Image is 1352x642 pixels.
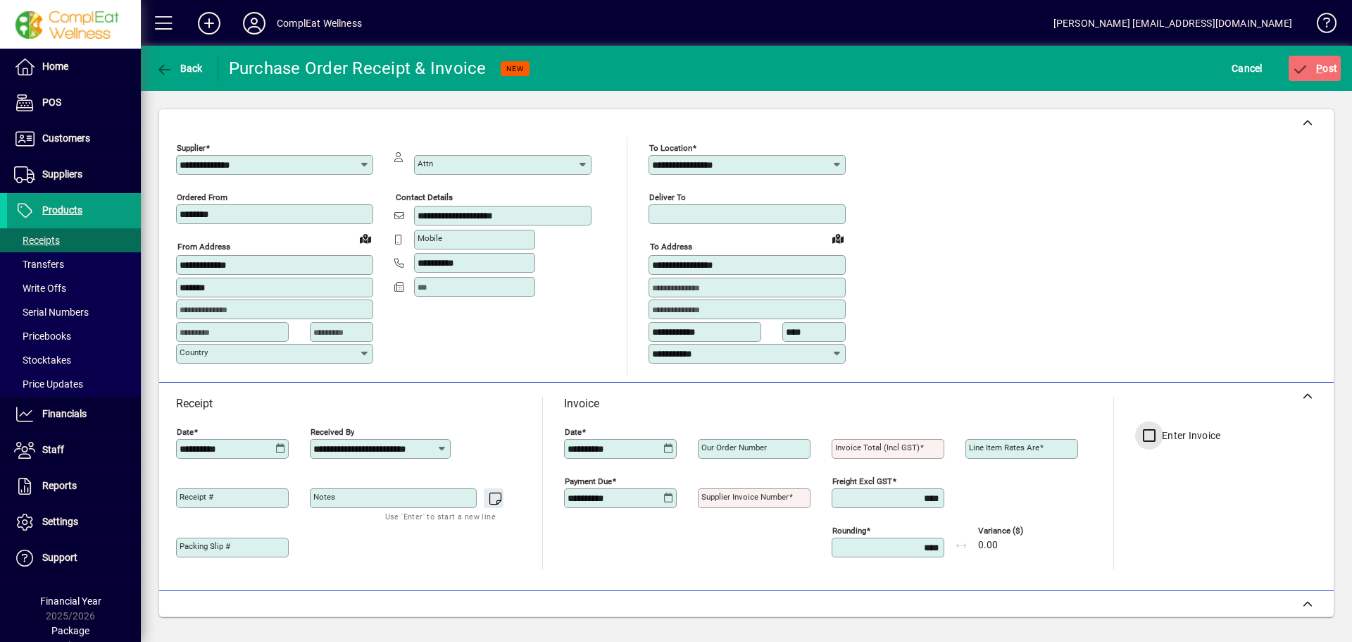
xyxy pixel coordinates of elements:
span: ost [1292,63,1338,74]
a: View on map [827,227,849,249]
mat-label: Packing Slip # [180,541,230,551]
a: Settings [7,505,141,540]
mat-label: Line item rates are [969,443,1039,452]
span: Financials [42,408,87,419]
a: View on map [354,227,377,249]
a: Home [7,49,141,85]
span: Settings [42,516,78,527]
a: Reports [7,469,141,504]
span: P [1316,63,1322,74]
a: Suppliers [7,157,141,192]
a: Serial Numbers [7,300,141,324]
span: Package [51,625,89,636]
span: 0.00 [978,540,998,551]
mat-label: Receipt # [180,492,213,502]
span: Financial Year [40,595,101,607]
mat-label: To location [649,143,692,153]
span: Reports [42,480,77,491]
mat-label: Supplier [177,143,206,153]
button: Cancel [1228,56,1266,81]
a: Pricebooks [7,324,141,348]
mat-label: Received by [311,427,354,437]
mat-label: Freight excl GST [832,476,892,486]
button: Profile [232,11,277,36]
mat-label: Rounding [832,526,866,536]
span: Write Offs [14,283,66,294]
span: Back [156,63,203,74]
span: Suppliers [42,168,82,180]
a: Customers [7,121,141,156]
a: Stocktakes [7,348,141,372]
mat-hint: Use 'Enter' to start a new line [385,508,496,524]
span: Staff [42,444,64,455]
span: Price Updates [14,378,83,390]
span: Home [42,61,68,72]
span: Receipts [14,235,60,246]
button: Post [1289,56,1341,81]
mat-label: Supplier invoice number [701,492,789,502]
div: Purchase Order Receipt & Invoice [229,57,487,80]
span: Products [42,204,82,216]
a: Support [7,541,141,576]
mat-label: Date [177,427,194,437]
mat-label: Mobile [418,233,442,243]
span: Support [42,552,77,563]
span: Transfers [14,259,64,270]
span: Cancel [1232,57,1263,80]
mat-label: Country [180,347,208,357]
mat-label: Date [565,427,582,437]
span: Serial Numbers [14,307,89,318]
a: Transfers [7,252,141,276]
app-page-header-button: Back [141,56,218,81]
span: Variance ($) [978,526,1063,536]
button: Back [152,56,206,81]
span: Stocktakes [14,354,71,366]
mat-label: Our order number [701,443,767,452]
span: Customers [42,132,90,144]
a: Financials [7,397,141,432]
a: Price Updates [7,372,141,396]
button: Add [187,11,232,36]
div: [PERSON_NAME] [EMAIL_ADDRESS][DOMAIN_NAME] [1053,12,1292,35]
label: Enter Invoice [1159,428,1220,443]
mat-label: Attn [418,159,433,168]
a: Knowledge Base [1306,3,1334,49]
a: Write Offs [7,276,141,300]
span: POS [42,97,61,108]
mat-label: Notes [313,492,335,502]
span: Pricebooks [14,331,71,342]
span: NEW [506,64,524,73]
mat-label: Deliver To [649,192,686,202]
a: POS [7,85,141,121]
mat-label: Payment due [565,476,612,486]
mat-label: Ordered from [177,192,227,202]
a: Staff [7,433,141,468]
a: Receipts [7,228,141,252]
mat-label: Invoice Total (incl GST) [835,443,920,452]
div: ComplEat Wellness [277,12,362,35]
